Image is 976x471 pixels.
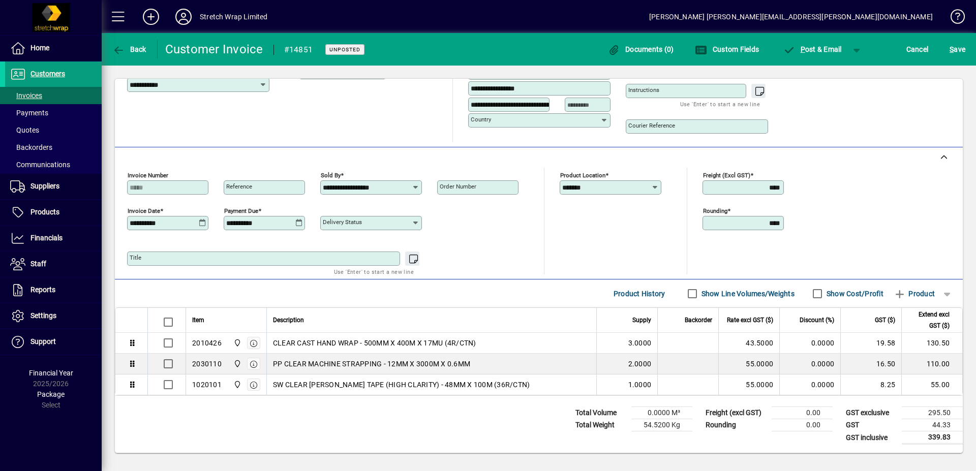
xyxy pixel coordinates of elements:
a: Staff [5,252,102,277]
span: ost & Email [783,45,842,53]
td: 8.25 [840,374,901,395]
span: Financials [30,234,63,242]
span: Backorders [10,143,52,151]
button: Add [135,8,167,26]
td: 0.0000 [779,333,840,354]
mat-label: Invoice number [128,172,168,179]
a: Reports [5,277,102,303]
span: SWL-AKL [231,358,242,369]
td: 0.00 [772,419,833,431]
a: Payments [5,104,102,121]
td: 0.0000 [779,374,840,395]
td: GST exclusive [841,407,902,419]
app-page-header-button: Back [102,40,158,58]
span: Product [894,286,935,302]
label: Show Cost/Profit [825,289,883,299]
td: 110.00 [901,354,962,374]
a: Quotes [5,121,102,139]
td: 16.50 [840,354,901,374]
span: Package [37,390,65,398]
td: 295.50 [902,407,963,419]
a: Suppliers [5,174,102,199]
span: Custom Fields [695,45,759,53]
span: Payments [10,109,48,117]
button: Documents (0) [605,40,677,58]
span: P [801,45,805,53]
div: 55.0000 [725,359,773,369]
span: 2.0000 [628,359,652,369]
span: Suppliers [30,182,59,190]
mat-label: Payment due [224,207,258,214]
span: Description [273,315,304,326]
td: 339.83 [902,431,963,444]
span: SWL-AKL [231,337,242,349]
span: Financial Year [29,369,73,377]
td: 0.0000 [779,354,840,374]
mat-hint: Use 'Enter' to start a new line [680,98,760,110]
span: Documents (0) [608,45,674,53]
a: Invoices [5,87,102,104]
td: Rounding [700,419,772,431]
mat-label: Invoice date [128,207,160,214]
td: Freight (excl GST) [700,407,772,419]
mat-label: Product location [560,172,605,179]
span: Products [30,208,59,216]
button: Product [889,285,940,303]
a: Products [5,200,102,225]
td: 54.5200 Kg [631,419,692,431]
span: Supply [632,315,651,326]
td: 0.00 [772,407,833,419]
div: #14851 [284,42,313,58]
mat-label: Reference [226,183,252,190]
span: GST ($) [875,315,895,326]
td: GST [841,419,902,431]
a: Home [5,36,102,61]
div: 43.5000 [725,338,773,348]
span: Settings [30,311,56,320]
a: Support [5,329,102,355]
mat-label: Title [130,254,141,261]
a: Communications [5,156,102,173]
button: Product History [609,285,669,303]
mat-label: Instructions [628,86,659,93]
span: Extend excl GST ($) [908,309,950,331]
span: Invoices [10,91,42,100]
mat-label: Courier Reference [628,122,675,129]
a: Backorders [5,139,102,156]
mat-label: Freight (excl GST) [703,172,750,179]
span: Quotes [10,126,39,134]
button: Profile [167,8,200,26]
span: Communications [10,161,70,169]
span: Reports [30,286,55,294]
td: GST inclusive [841,431,902,444]
div: 2010426 [192,338,222,348]
span: Support [30,337,56,346]
span: PP CLEAR MACHINE STRAPPING - 12MM X 3000M X 0.6MM [273,359,470,369]
div: 1020101 [192,380,222,390]
span: Unposted [329,46,360,53]
td: 0.0000 M³ [631,407,692,419]
div: 2030110 [192,359,222,369]
mat-label: Country [471,116,491,123]
div: 55.0000 [725,380,773,390]
mat-label: Order number [440,183,476,190]
td: 130.50 [901,333,962,354]
a: Financials [5,226,102,251]
div: Stretch Wrap Limited [200,9,268,25]
span: Home [30,44,49,52]
mat-label: Rounding [703,207,727,214]
span: Item [192,315,204,326]
span: Cancel [906,41,929,57]
span: ave [950,41,965,57]
span: Staff [30,260,46,268]
span: Customers [30,70,65,78]
span: 3.0000 [628,338,652,348]
td: Total Weight [570,419,631,431]
mat-label: Sold by [321,172,341,179]
span: Rate excl GST ($) [727,315,773,326]
td: Total Volume [570,407,631,419]
mat-label: Delivery status [323,218,362,226]
span: CLEAR CAST HAND WRAP - 500MM X 400M X 17MU (4R/CTN) [273,338,476,348]
label: Show Line Volumes/Weights [699,289,795,299]
span: S [950,45,954,53]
